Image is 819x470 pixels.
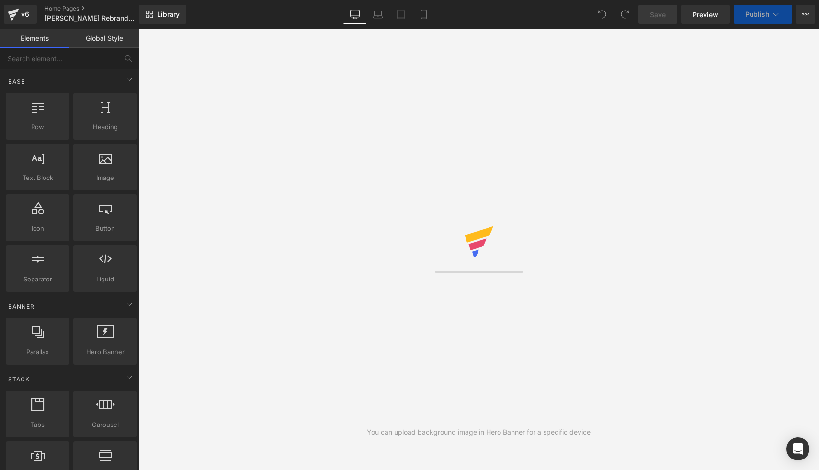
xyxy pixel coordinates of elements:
span: Save [650,10,666,20]
span: Parallax [9,347,67,357]
div: Open Intercom Messenger [786,437,809,460]
span: Library [157,10,180,19]
span: Carousel [76,420,134,430]
span: Icon [9,224,67,234]
button: Publish [734,5,792,24]
span: Row [9,122,67,132]
span: Image [76,173,134,183]
div: v6 [19,8,31,21]
a: Tablet [389,5,412,24]
span: Publish [745,11,769,18]
span: Preview [693,10,718,20]
span: Liquid [76,274,134,284]
a: Mobile [412,5,435,24]
span: Heading [76,122,134,132]
span: Stack [7,375,31,384]
span: Base [7,77,26,86]
button: Redo [615,5,635,24]
span: Banner [7,302,35,311]
span: Button [76,224,134,234]
a: Global Style [69,29,139,48]
a: New Library [139,5,186,24]
span: Tabs [9,420,67,430]
button: Undo [592,5,612,24]
a: Home Pages [45,5,155,12]
span: Hero Banner [76,347,134,357]
a: v6 [4,5,37,24]
span: Text Block [9,173,67,183]
a: Desktop [343,5,366,24]
button: More [796,5,815,24]
a: Laptop [366,5,389,24]
span: Separator [9,274,67,284]
a: Preview [681,5,730,24]
div: You can upload background image in Hero Banner for a specific device [367,427,591,437]
span: [PERSON_NAME] Rebranded Home Page v3 [45,14,136,22]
